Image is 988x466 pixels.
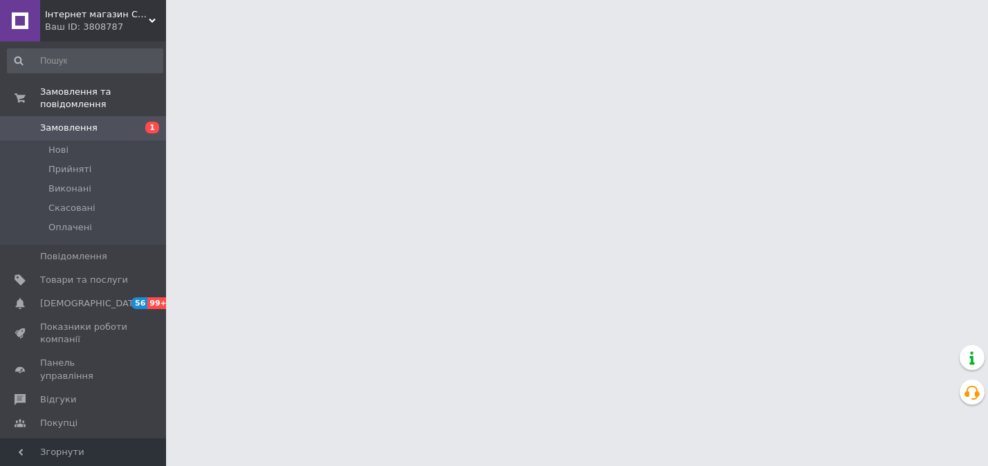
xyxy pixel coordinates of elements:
span: Товари та послуги [40,274,128,286]
span: Замовлення [40,122,98,134]
span: 56 [131,297,147,309]
span: Панель управління [40,357,128,382]
div: Ваш ID: 3808787 [45,21,166,33]
span: Нові [48,144,68,156]
span: Виконані [48,183,91,195]
span: Замовлення та повідомлення [40,86,166,111]
span: 99+ [147,297,170,309]
span: Скасовані [48,202,95,214]
span: Інтернет магазин Струмент [45,8,149,21]
span: Показники роботи компанії [40,321,128,346]
span: Повідомлення [40,250,107,263]
span: Оплачені [48,221,92,234]
span: [DEMOGRAPHIC_DATA] [40,297,143,310]
input: Пошук [7,48,163,73]
span: Покупці [40,417,77,429]
span: 1 [145,122,159,133]
span: Відгуки [40,393,76,406]
span: Прийняті [48,163,91,176]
